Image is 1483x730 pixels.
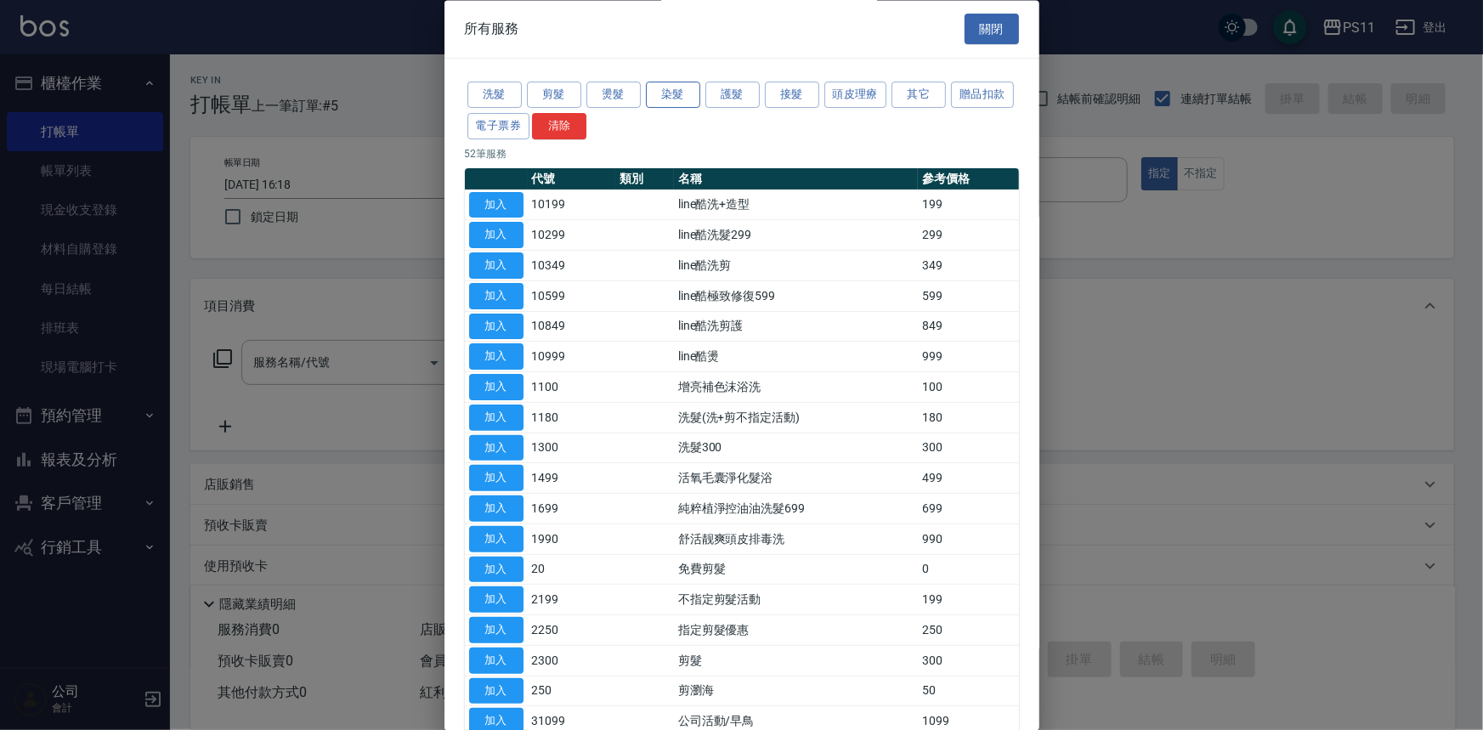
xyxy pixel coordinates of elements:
[674,555,918,586] td: 免費剪髮
[918,372,1019,403] td: 100
[918,168,1019,190] th: 參考價格
[469,466,524,492] button: 加入
[469,314,524,340] button: 加入
[918,555,1019,586] td: 0
[528,524,616,555] td: 1990
[528,433,616,464] td: 1300
[528,463,616,494] td: 1499
[824,82,887,109] button: 頭皮理療
[674,433,918,464] td: 洗髮300
[674,494,918,524] td: 純粹植淨控油油洗髮699
[918,646,1019,676] td: 300
[918,220,1019,251] td: 299
[469,648,524,674] button: 加入
[469,678,524,705] button: 加入
[674,615,918,646] td: 指定剪髮優惠
[918,585,1019,615] td: 199
[918,190,1019,221] td: 199
[918,251,1019,281] td: 349
[615,168,673,190] th: 類別
[674,342,918,372] td: line酷燙
[951,82,1014,109] button: 贈品扣款
[918,342,1019,372] td: 999
[918,312,1019,342] td: 849
[528,403,616,433] td: 1180
[528,342,616,372] td: 10999
[965,14,1019,45] button: 關閉
[674,403,918,433] td: 洗髮(洗+剪不指定活動)
[469,587,524,614] button: 加入
[891,82,946,109] button: 其它
[528,585,616,615] td: 2199
[469,526,524,552] button: 加入
[674,312,918,342] td: line酷洗剪護
[469,375,524,401] button: 加入
[674,281,918,312] td: line酷極致修復599
[528,676,616,707] td: 250
[674,676,918,707] td: 剪瀏海
[528,372,616,403] td: 1100
[469,283,524,309] button: 加入
[469,223,524,249] button: 加入
[674,646,918,676] td: 剪髮
[528,312,616,342] td: 10849
[469,557,524,583] button: 加入
[528,168,616,190] th: 代號
[467,82,522,109] button: 洗髮
[674,372,918,403] td: 增亮補色沫浴洗
[528,494,616,524] td: 1699
[918,403,1019,433] td: 180
[528,646,616,676] td: 2300
[918,433,1019,464] td: 300
[527,82,581,109] button: 剪髮
[705,82,760,109] button: 護髮
[918,676,1019,707] td: 50
[674,190,918,221] td: line酷洗+造型
[765,82,819,109] button: 接髮
[465,146,1019,161] p: 52 筆服務
[674,585,918,615] td: 不指定剪髮活動
[528,190,616,221] td: 10199
[469,618,524,644] button: 加入
[674,524,918,555] td: 舒活靓爽頭皮排毒洗
[918,463,1019,494] td: 499
[918,615,1019,646] td: 250
[469,344,524,371] button: 加入
[528,555,616,586] td: 20
[918,524,1019,555] td: 990
[465,20,519,37] span: 所有服務
[469,405,524,431] button: 加入
[469,496,524,523] button: 加入
[674,168,918,190] th: 名稱
[674,220,918,251] td: line酷洗髮299
[586,82,641,109] button: 燙髮
[528,220,616,251] td: 10299
[528,615,616,646] td: 2250
[467,113,530,139] button: 電子票券
[918,281,1019,312] td: 599
[674,251,918,281] td: line酷洗剪
[469,253,524,280] button: 加入
[469,435,524,461] button: 加入
[528,281,616,312] td: 10599
[918,494,1019,524] td: 699
[646,82,700,109] button: 染髮
[674,463,918,494] td: 活氧毛囊淨化髮浴
[469,192,524,218] button: 加入
[528,251,616,281] td: 10349
[532,113,586,139] button: 清除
